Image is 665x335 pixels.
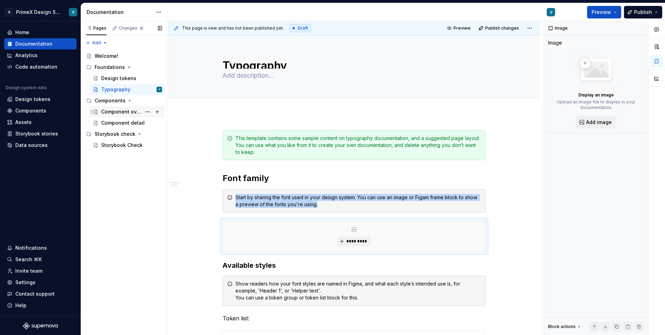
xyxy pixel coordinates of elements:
span: Preview [592,9,611,16]
span: Publish changes [485,25,519,31]
a: Component detail [90,117,165,128]
a: Code automation [4,61,77,72]
button: Contact support [4,288,77,299]
button: Add image [576,116,616,128]
div: V [159,86,160,93]
div: Code automation [15,63,57,70]
span: Add [92,40,101,46]
div: V [550,9,552,15]
div: Block actions [548,322,582,332]
div: Page tree [83,50,165,151]
div: Block actions [548,324,576,329]
a: Design tokens [90,73,165,84]
div: Foundations [95,64,125,71]
a: Home [4,27,77,38]
h3: Available styles [223,260,486,270]
div: Component overview [101,108,141,115]
button: Notifications [4,242,77,254]
p: Token list: [223,314,486,322]
div: Components [95,97,126,104]
div: Search ⌘K [15,256,42,263]
div: Show readers how your font styles are named in Figma, and what each style’s intended use is, for ... [235,280,481,301]
span: Publish [634,9,652,16]
div: Analytics [15,52,38,59]
div: Home [15,29,29,36]
h2: Font family [223,173,486,184]
div: Welcome! [95,53,118,60]
a: Invite team [4,265,77,276]
div: Component detail [101,119,145,126]
a: Component overview [90,106,165,117]
div: Data sources [15,142,48,149]
div: A [5,8,13,16]
button: Preview [445,23,474,33]
div: Documentation [15,40,53,47]
div: Documentation [87,9,152,16]
span: This page is new and has not been published yet. [182,25,284,31]
div: Typography [101,86,130,93]
button: Publish [624,6,662,18]
div: Changes [119,25,144,31]
div: Storybook check [95,131,135,138]
a: Storybook Check [90,140,165,151]
div: This template contains some sample content on typography documentation, and a suggested page layo... [235,135,481,156]
div: Design tokens [15,96,50,103]
a: Welcome! [83,50,165,62]
a: TypographyV [90,84,165,95]
a: Assets [4,117,77,128]
div: Foundations [83,62,165,73]
a: Design tokens [4,94,77,105]
div: Components [83,95,165,106]
svg: Supernova Logo [23,322,58,329]
button: Help [4,300,77,311]
button: APrimeX Design SystemV [1,5,79,20]
button: Preview [587,6,621,18]
button: Add [83,38,110,48]
p: Display an image [578,92,614,98]
button: Search ⌘K [4,254,77,265]
div: Assets [15,119,32,126]
div: Design system data [6,85,47,91]
div: Help [15,302,26,309]
span: Add image [586,119,612,126]
a: Analytics [4,50,77,61]
div: Storybook check [83,128,165,140]
p: Upload an image file to display in your documentation. [548,99,644,110]
div: Image [548,39,562,46]
div: Settings [15,279,35,286]
div: Design tokens [101,75,136,82]
div: Pages [86,25,106,31]
textarea: Typography [221,57,484,69]
span: 6 [139,25,144,31]
div: V [72,9,74,15]
div: Invite team [15,267,42,274]
span: Preview [454,25,471,31]
a: Storybook stories [4,128,77,139]
div: Storybook Check [101,142,143,149]
div: Storybook stories [15,130,58,137]
button: Publish changes [476,23,522,33]
a: Documentation [4,38,77,49]
div: PrimeX Design System [16,9,61,16]
a: Data sources [4,140,77,151]
div: Contact support [15,290,55,297]
span: Draft [298,25,308,31]
div: Start by sharing the font used in your design system. You can use an image or Figam frame block t... [235,194,481,208]
div: Notifications [15,244,47,251]
div: Components [15,107,46,114]
a: Components [4,105,77,116]
a: Settings [4,277,77,288]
